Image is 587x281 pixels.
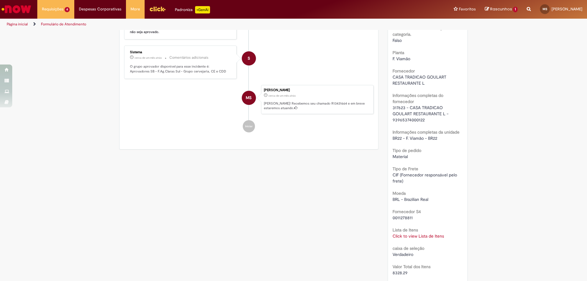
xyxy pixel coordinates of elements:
span: Requisições [42,6,63,12]
b: Valor Total dos Itens [393,264,430,269]
ul: Trilhas de página [5,19,387,30]
b: Declaro que sou usuário de marketing ou sales devidamente autorizado a efetuar compras nessa cate... [393,13,460,37]
span: BR22 - F. Viamão - BR22 [393,135,437,141]
a: Click to view Lista de Itens [393,233,444,239]
img: ServiceNow [1,3,32,15]
b: Informações completas da unidade [393,129,460,135]
span: BRL - Brazilian Real [393,197,428,202]
span: More [131,6,140,12]
span: 1 [513,7,518,12]
a: Página inicial [7,22,28,27]
div: System [242,51,256,65]
span: cerca de um mês atrás [268,94,296,98]
p: O grupo aprovador disponível para esse incidente é: Aprovadores SB - F.Ag.Claras Sul - Grupo cerv... [130,64,232,74]
p: [PERSON_NAME]! Recebemos seu chamado R13431664 e em breve estaremos atuando. [264,101,370,111]
b: Informações completas do fornecedor [393,93,443,104]
b: Tipo de pedido [393,148,421,153]
span: CIF (Fornecedor responsável pelo frete) [393,172,458,184]
div: [PERSON_NAME] [264,88,370,92]
span: cerca de um mês atrás [135,56,162,60]
span: F. Viamão [393,56,410,61]
span: Rascunhos [490,6,512,12]
b: Lista de Itens [393,227,418,233]
time: 20/08/2025 10:48:13 [135,56,162,60]
span: 4 [65,7,70,12]
span: Despesas Corporativas [79,6,121,12]
div: Padroniza [175,6,210,13]
b: Moeda [393,190,406,196]
div: Sistema [130,50,232,54]
p: +GenAi [195,6,210,13]
small: Comentários adicionais [169,55,209,60]
span: 0011278811 [393,215,413,220]
span: Favoritos [459,6,476,12]
b: Lembrando que o chamado será cancelado automaticamente caso não seja aprovado. [130,25,232,35]
time: 20/08/2025 10:48:04 [268,94,296,98]
span: CASA TRADICAO GOULART RESTAURANTE L [393,74,448,86]
div: Maria Eduarda Lopes Sobroza [242,91,256,105]
span: [PERSON_NAME] [552,6,582,12]
a: Formulário de Atendimento [41,22,86,27]
span: MS [246,91,252,105]
span: Verdadeiro [393,252,413,257]
b: caixa de seleção [393,246,424,251]
b: Planta [393,50,404,55]
span: S [248,51,250,66]
span: Material [393,154,408,159]
span: 317623 - CASA TRADICAO GOULART RESTAURANTE L - 93965374000122 [393,105,450,123]
b: Fornecedor [393,68,415,74]
span: 8328.29 [393,270,408,275]
b: Tipo de Frete [393,166,418,172]
b: Fornecedor S4 [393,209,421,214]
span: Falso [393,38,402,43]
li: Maria Eduarda Lopes Sobroza [124,85,374,114]
span: MS [543,7,547,11]
img: click_logo_yellow_360x200.png [149,4,166,13]
a: Rascunhos [485,6,518,12]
